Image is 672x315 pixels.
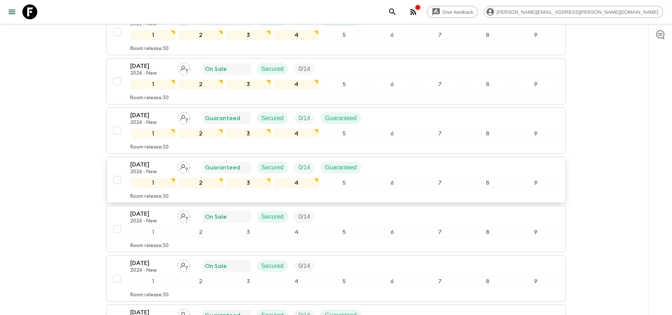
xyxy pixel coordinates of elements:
[131,178,175,188] div: 1
[178,163,190,169] span: Assign pack leader
[322,277,366,286] div: 5
[513,79,558,89] div: 9
[226,277,271,286] div: 3
[178,277,223,286] div: 2
[106,206,566,252] button: [DATE]2026 - NewAssign pack leaderOn SaleSecuredTrip Fill123456789Room release:30
[257,112,288,124] div: Secured
[178,129,223,138] div: 2
[131,268,172,274] p: 2026 - New
[294,260,315,272] div: Trip Fill
[418,178,462,188] div: 7
[106,255,566,302] button: [DATE]2026 - NewAssign pack leaderOn SaleSecuredTrip Fill123456789Room release:30
[274,277,319,286] div: 4
[262,262,284,271] p: Secured
[465,277,510,286] div: 8
[4,4,19,19] button: menu
[385,4,400,19] button: search adventures
[322,227,366,237] div: 5
[205,65,227,74] p: On Sale
[418,129,462,138] div: 7
[131,46,169,52] p: Room release: 30
[370,129,415,138] div: 6
[178,227,223,237] div: 2
[465,129,510,138] div: 8
[131,62,172,71] p: [DATE]
[274,129,319,138] div: 4
[418,227,462,237] div: 7
[205,212,227,221] p: On Sale
[325,114,357,123] p: Guaranteed
[257,162,288,174] div: Secured
[178,213,190,219] span: Assign pack leader
[294,211,315,223] div: Trip Fill
[257,211,288,223] div: Secured
[427,6,478,18] a: Give feedback
[370,178,415,188] div: 6
[226,79,271,89] div: 3
[322,30,366,40] div: 5
[274,79,319,89] div: 4
[178,65,190,71] span: Assign pack leader
[178,30,223,40] div: 2
[493,9,663,15] span: [PERSON_NAME][EMAIL_ADDRESS][PERSON_NAME][DOMAIN_NAME]
[513,227,558,237] div: 9
[322,129,366,138] div: 5
[131,71,172,77] p: 2026 - New
[299,163,310,172] p: 0 / 14
[106,9,566,55] button: [DATE]2026 - NewAssign pack leaderGuaranteedSecuredTrip FillGuaranteed123456789Room release:30
[205,114,241,123] p: Guaranteed
[274,227,319,237] div: 4
[299,262,310,271] p: 0 / 14
[418,277,462,286] div: 7
[465,227,510,237] div: 8
[131,259,172,268] p: [DATE]
[322,79,366,89] div: 5
[370,79,415,89] div: 6
[131,79,175,89] div: 1
[484,6,663,18] div: [PERSON_NAME][EMAIL_ADDRESS][PERSON_NAME][DOMAIN_NAME]
[294,63,315,75] div: Trip Fill
[226,227,271,237] div: 3
[465,79,510,89] div: 8
[257,63,288,75] div: Secured
[262,65,284,74] p: Secured
[178,79,223,89] div: 2
[370,227,415,237] div: 6
[299,212,310,221] p: 0 / 14
[262,212,284,221] p: Secured
[106,58,566,105] button: [DATE]2026 - NewAssign pack leaderOn SaleSecuredTrip Fill123456789Room release:30
[294,162,315,174] div: Trip Fill
[370,30,415,40] div: 6
[178,178,223,188] div: 2
[513,129,558,138] div: 9
[131,194,169,200] p: Room release: 30
[131,30,175,40] div: 1
[274,178,319,188] div: 4
[131,144,169,150] p: Room release: 30
[513,30,558,40] div: 9
[131,111,172,120] p: [DATE]
[418,30,462,40] div: 7
[322,178,366,188] div: 5
[513,277,558,286] div: 9
[299,114,310,123] p: 0 / 14
[262,163,284,172] p: Secured
[370,277,415,286] div: 6
[513,178,558,188] div: 9
[465,30,510,40] div: 8
[131,95,169,101] p: Room release: 30
[205,163,241,172] p: Guaranteed
[226,178,271,188] div: 3
[131,120,172,126] p: 2026 - New
[465,178,510,188] div: 8
[294,112,315,124] div: Trip Fill
[325,163,357,172] p: Guaranteed
[131,292,169,298] p: Room release: 30
[274,30,319,40] div: 4
[131,129,175,138] div: 1
[131,209,172,218] p: [DATE]
[299,65,310,74] p: 0 / 14
[226,30,271,40] div: 3
[205,262,227,271] p: On Sale
[106,107,566,154] button: [DATE]2026 - NewAssign pack leaderGuaranteedSecuredTrip FillGuaranteed123456789Room release:30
